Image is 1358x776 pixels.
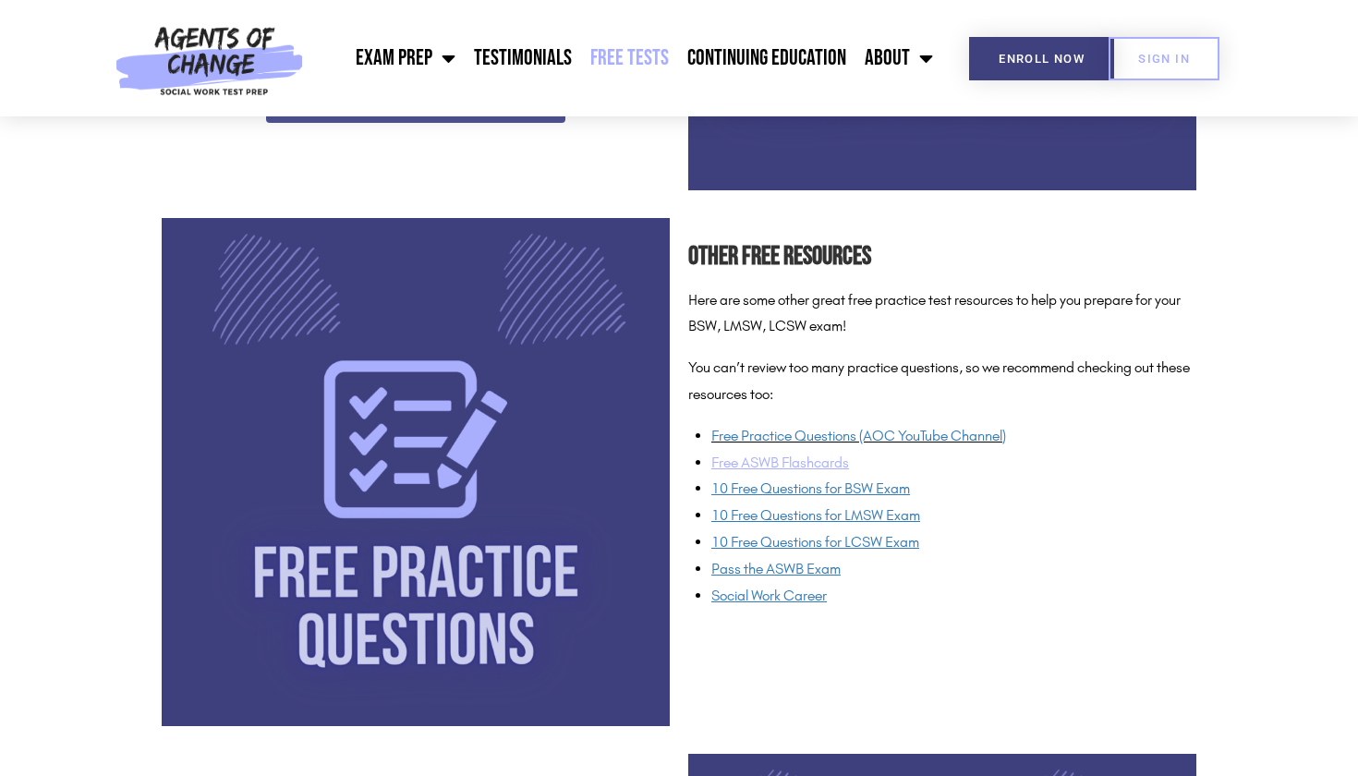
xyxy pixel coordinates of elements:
a: Pass the ASWB Exam [711,560,844,577]
a: About [855,35,942,81]
span: Enroll Now [999,53,1085,65]
span: SIGN IN [1138,53,1190,65]
a: 10 Free Questions for LMSW Exam [711,506,920,524]
a: SIGN IN [1109,37,1219,80]
span: Pass the ASWB Exam [711,560,841,577]
a: Free Practice Questions (AOC YouTube Channel) [711,427,1006,444]
a: Exam Prep [346,35,465,81]
nav: Menu [312,35,942,81]
p: You can’t review too many practice questions, so we recommend checking out these resources too: [688,355,1196,408]
a: Social Work Career [711,587,827,604]
a: 10 Free Questions for BSW Exam [711,479,910,497]
a: Continuing Education [678,35,855,81]
p: Here are some other great free practice test resources to help you prepare for your BSW, LMSW, LC... [688,287,1196,341]
a: Free ASWB Flashcards [711,454,849,471]
a: Enroll Now [969,37,1114,80]
h2: Other Free Resources [688,236,1196,278]
a: 10 Free Questions for LCSW Exam [711,533,919,551]
a: Testimonials [465,35,581,81]
a: Free Tests [581,35,678,81]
